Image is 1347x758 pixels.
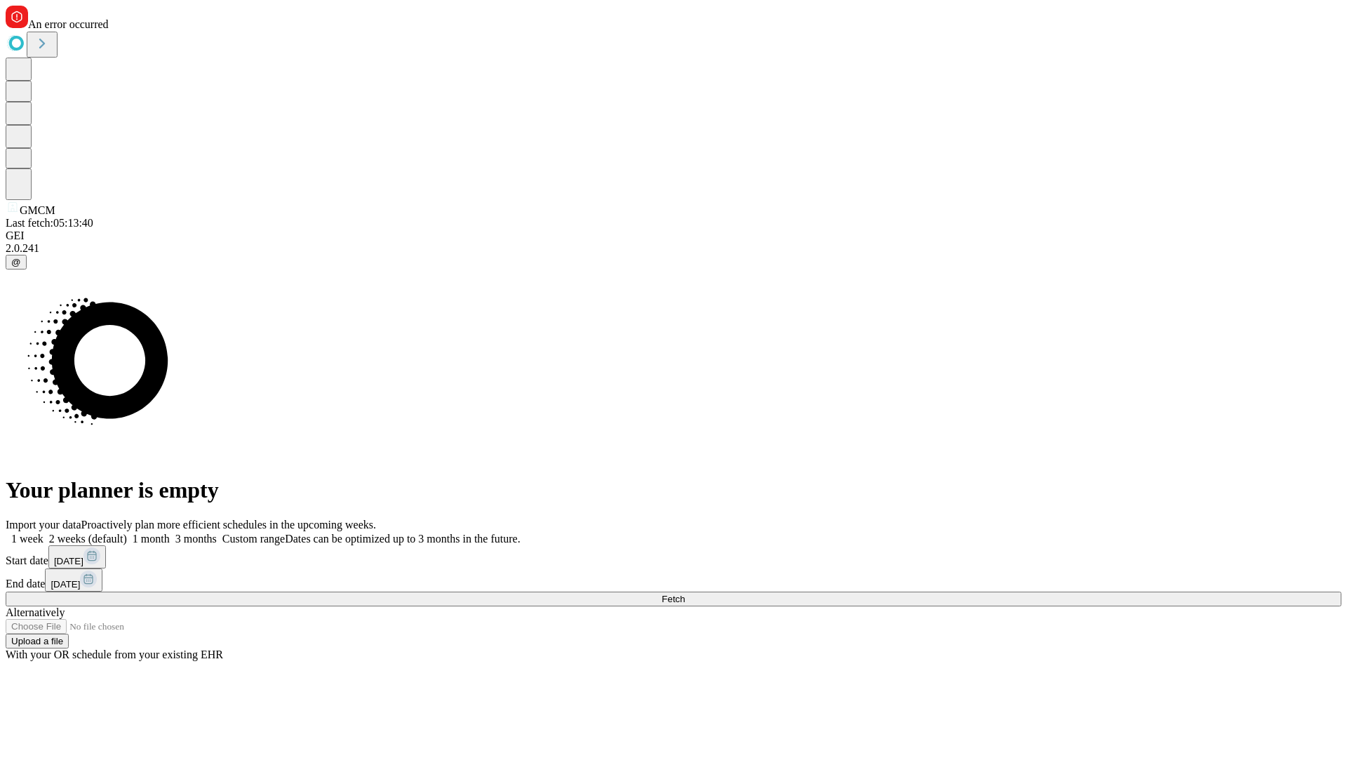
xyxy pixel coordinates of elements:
div: 2.0.241 [6,242,1341,255]
span: Dates can be optimized up to 3 months in the future. [285,533,520,545]
span: Custom range [222,533,285,545]
div: End date [6,568,1341,592]
span: 3 months [175,533,217,545]
span: Last fetch: 05:13:40 [6,217,93,229]
span: [DATE] [54,556,83,566]
button: [DATE] [48,545,106,568]
h1: Your planner is empty [6,477,1341,503]
button: Fetch [6,592,1341,606]
span: With your OR schedule from your existing EHR [6,649,223,660]
div: GEI [6,230,1341,242]
span: Proactively plan more efficient schedules in the upcoming weeks. [81,519,376,531]
span: GMCM [20,204,55,216]
span: Import your data [6,519,81,531]
div: Start date [6,545,1341,568]
span: 1 week [11,533,43,545]
span: 2 weeks (default) [49,533,127,545]
span: @ [11,257,21,267]
button: [DATE] [45,568,102,592]
button: Upload a file [6,634,69,649]
button: @ [6,255,27,270]
span: Fetch [662,594,685,604]
span: 1 month [133,533,170,545]
span: Alternatively [6,606,65,618]
span: An error occurred [28,18,109,30]
span: [DATE] [51,579,80,590]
